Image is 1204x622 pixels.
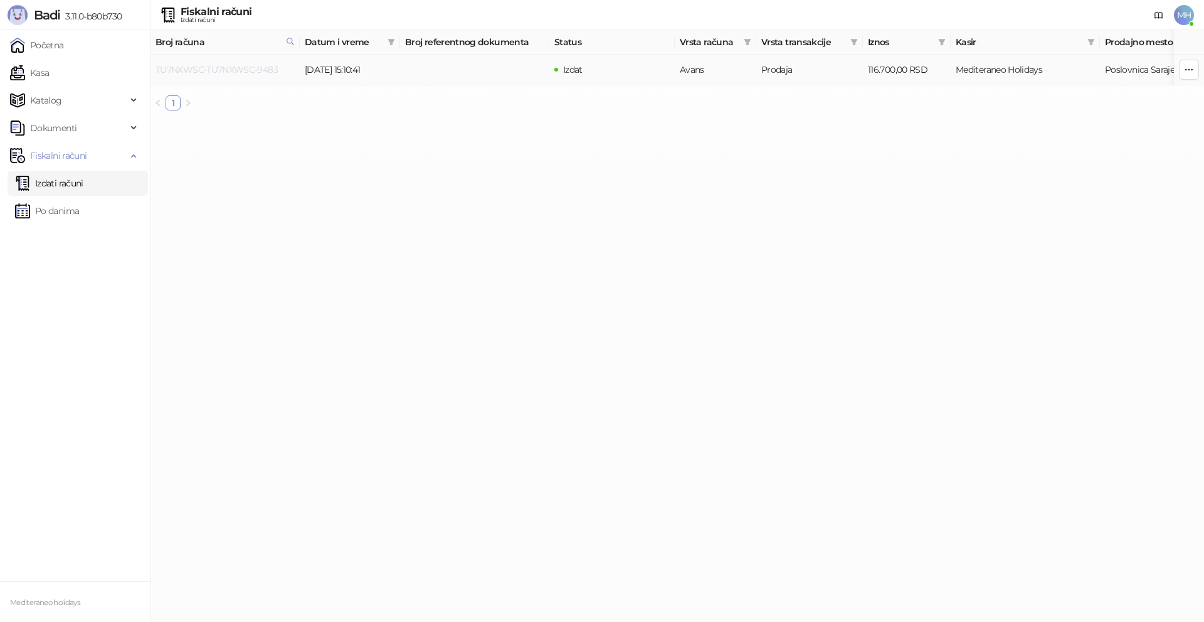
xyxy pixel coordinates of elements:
span: filter [744,38,751,46]
th: Vrsta računa [675,30,756,55]
td: 116.700,00 RSD [863,55,951,85]
span: filter [385,33,398,51]
span: Broj računa [156,35,281,49]
th: Vrsta transakcije [756,30,863,55]
th: Status [549,30,675,55]
span: left [154,99,162,107]
span: 3.11.0-b80b730 [60,11,122,22]
span: filter [848,33,860,51]
button: right [181,95,196,110]
a: Kasa [10,60,49,85]
td: Prodaja [756,55,863,85]
div: Izdati računi [181,17,251,23]
span: filter [741,33,754,51]
span: Vrsta računa [680,35,739,49]
span: Izdat [563,64,583,75]
a: Po danima [15,198,79,223]
span: filter [1085,33,1097,51]
span: Iznos [868,35,933,49]
span: Datum i vreme [305,35,383,49]
a: Početna [10,33,64,58]
span: filter [850,38,858,46]
li: Prethodna strana [150,95,166,110]
div: Fiskalni računi [181,7,251,17]
th: Broj računa [150,30,300,55]
a: TU7NXWSC-TU7NXWSC-9483 [156,64,278,75]
li: 1 [166,95,181,110]
th: Kasir [951,30,1100,55]
span: Katalog [30,88,62,113]
span: filter [388,38,395,46]
a: Dokumentacija [1149,5,1169,25]
span: Vrsta transakcije [761,35,845,49]
td: TU7NXWSC-TU7NXWSC-9483 [150,55,300,85]
span: filter [938,38,946,46]
td: [DATE] 15:10:41 [300,55,400,85]
li: Sledeća strana [181,95,196,110]
button: left [150,95,166,110]
small: Mediteraneo holidays [10,598,80,607]
th: Broj referentnog dokumenta [400,30,549,55]
a: Izdati računi [15,171,83,196]
td: Avans [675,55,756,85]
span: Fiskalni računi [30,143,87,168]
span: right [184,99,192,107]
span: Dokumenti [30,115,77,141]
img: Logo [8,5,28,25]
td: Mediteraneo Holidays [951,55,1100,85]
a: 1 [166,96,180,110]
span: Badi [34,8,60,23]
span: MH [1174,5,1194,25]
span: filter [936,33,948,51]
span: filter [1087,38,1095,46]
span: Kasir [956,35,1082,49]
